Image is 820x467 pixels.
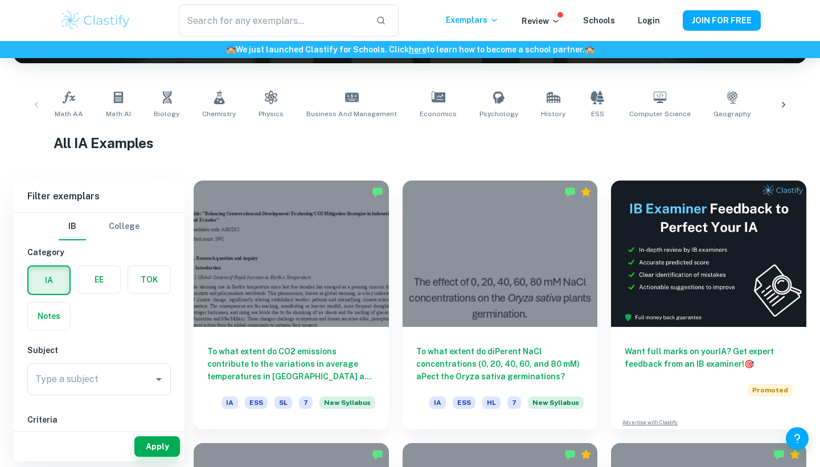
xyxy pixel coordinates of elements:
[564,186,576,198] img: Marked
[134,436,180,457] button: Apply
[27,246,171,259] h6: Category
[28,302,70,330] button: Notes
[453,396,475,409] span: ESS
[222,396,238,409] span: IA
[14,181,184,212] h6: Filter exemplars
[372,449,383,460] img: Marked
[28,267,69,294] button: IA
[625,345,793,370] h6: Want full marks on your IA ? Get expert feedback from an IB examiner!
[259,109,284,119] span: Physics
[59,9,132,32] img: Clastify logo
[564,449,576,460] img: Marked
[611,181,806,429] a: Want full marks on yourIA? Get expert feedback from an IB examiner!PromotedAdvertise with Clastify
[638,16,660,25] a: Login
[409,45,427,54] a: here
[629,109,691,119] span: Computer Science
[179,5,367,36] input: Search for any exemplars...
[622,419,678,427] a: Advertise with Clastify
[482,396,501,409] span: HL
[27,344,171,357] h6: Subject
[773,449,785,460] img: Marked
[59,213,140,240] div: Filter type choice
[194,181,389,429] a: To what extent do CO2 emissions contribute to the variations in average temperatures in [GEOGRAPH...
[226,45,236,54] span: 🏫
[714,109,751,119] span: Geography
[446,14,499,26] p: Exemplars
[429,396,446,409] span: IA
[522,15,560,27] p: Review
[154,109,179,119] span: Biology
[128,266,170,293] button: TOK
[109,213,140,240] button: College
[591,109,604,119] span: ESS
[528,396,584,409] span: New Syllabus
[59,213,86,240] button: IB
[683,10,761,31] button: JOIN FOR FREE
[789,449,801,460] div: Premium
[299,396,313,409] span: 7
[306,109,397,119] span: Business and Management
[372,186,383,198] img: Marked
[786,427,809,450] button: Help and Feedback
[479,109,518,119] span: Psychology
[54,133,767,153] h1: All IA Examples
[528,396,584,416] div: Starting from the May 2026 session, the ESS IA requirements have changed. We created this exempla...
[55,109,83,119] span: Math AA
[541,109,565,119] span: History
[403,181,598,429] a: To what extent do diPerent NaCl concentrations (0, 20, 40, 60, and 80 mM) aPect the Oryza sativa ...
[748,384,793,396] span: Promoted
[416,345,584,383] h6: To what extent do diPerent NaCl concentrations (0, 20, 40, 60, and 80 mM) aPect the Oryza sativa ...
[78,266,120,293] button: EE
[27,413,171,426] h6: Criteria
[583,16,615,25] a: Schools
[580,449,592,460] div: Premium
[507,396,521,409] span: 7
[202,109,236,119] span: Chemistry
[420,109,457,119] span: Economics
[106,109,131,119] span: Math AI
[580,186,592,198] div: Premium
[585,45,594,54] span: 🏫
[2,43,818,56] h6: We just launched Clastify for Schools. Click to learn how to become a school partner.
[207,345,375,383] h6: To what extent do CO2 emissions contribute to the variations in average temperatures in [GEOGRAPH...
[245,396,268,409] span: ESS
[151,371,167,387] button: Open
[744,359,754,368] span: 🎯
[319,396,375,409] span: New Syllabus
[274,396,292,409] span: SL
[611,181,806,327] img: Thumbnail
[319,396,375,416] div: Starting from the May 2026 session, the ESS IA requirements have changed. We created this exempla...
